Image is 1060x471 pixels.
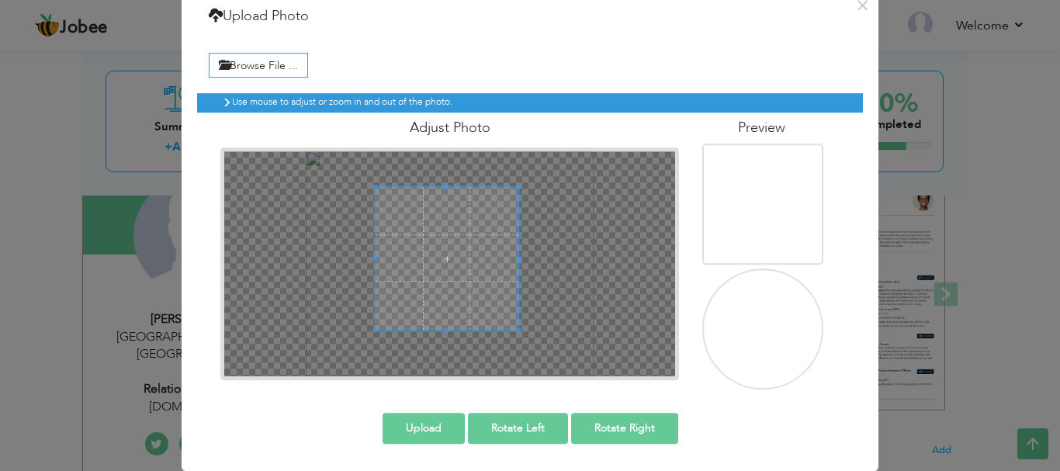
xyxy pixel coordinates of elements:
[209,53,308,77] label: Browse File ...
[571,413,678,444] button: Rotate Right
[468,413,568,444] button: Rotate Left
[702,120,820,136] h4: Preview
[383,413,465,444] button: Upload
[220,120,679,136] h4: Adjust Photo
[209,6,309,26] h4: Upload Photo
[645,240,889,431] img: 1958641a-5179-4141-bd89-8c31bae1c04c
[645,115,889,306] img: 1958641a-5179-4141-bd89-8c31bae1c04c
[232,97,831,107] h6: Use mouse to adjust or zoom in and out of the photo.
